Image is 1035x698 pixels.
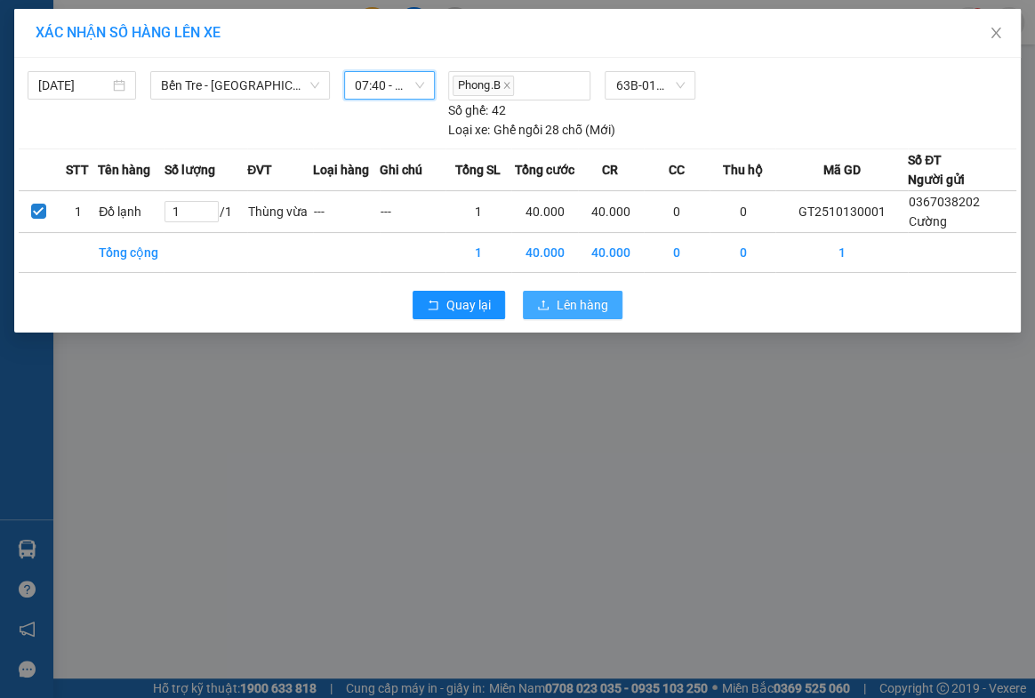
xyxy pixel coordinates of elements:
span: Cường [909,214,947,229]
td: GT2510130001 [775,190,908,232]
td: 1 [59,190,99,232]
span: Thu hộ [722,160,762,180]
td: 40.000 [511,190,577,232]
td: 0 [710,190,775,232]
span: Mã GD [822,160,860,180]
span: Số ghế: [448,100,488,120]
td: 40.000 [578,232,644,272]
td: 0 [644,232,710,272]
span: Ghi chú [380,160,422,180]
div: Số ĐT Người gửi [908,150,965,189]
button: rollbackQuay lại [413,291,505,319]
span: 63B-013.34 [615,72,684,99]
button: uploadLên hàng [523,291,622,319]
span: Tổng cước [514,160,574,180]
td: Thùng vừa [247,190,313,232]
span: CR [602,160,618,180]
td: 1 [445,232,511,272]
span: Quay lại [446,295,491,315]
td: 1 [445,190,511,232]
input: 13/10/2025 [38,76,109,95]
span: Loại xe: [448,120,490,140]
td: --- [313,190,379,232]
span: rollback [427,299,439,313]
td: Đồ lạnh [98,190,164,232]
div: Ghế ngồi 28 chỗ (Mới) [448,120,614,140]
span: upload [537,299,550,313]
td: 1 [775,232,908,272]
span: close [989,26,1003,40]
span: Phong.B [453,76,514,96]
td: 40.000 [578,190,644,232]
span: Số lượng [164,160,214,180]
button: Close [971,9,1021,59]
span: Bến Tre - Sài Gòn [161,72,318,99]
span: STT [66,160,89,180]
span: 0367038202 [909,195,980,209]
td: / 1 [164,190,247,232]
span: 07:40 - 63B-013.34 [355,72,425,99]
span: close [502,81,511,90]
td: --- [380,190,445,232]
span: Lên hàng [557,295,608,315]
span: Tên hàng [98,160,150,180]
td: 0 [644,190,710,232]
span: ĐVT [247,160,272,180]
span: XÁC NHẬN SỐ HÀNG LÊN XE [36,24,221,41]
td: Tổng cộng [98,232,164,272]
span: Tổng SL [455,160,501,180]
span: Loại hàng [313,160,369,180]
span: CC [668,160,684,180]
div: 42 [448,100,505,120]
span: down [309,80,320,91]
td: 0 [710,232,775,272]
td: 40.000 [511,232,577,272]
